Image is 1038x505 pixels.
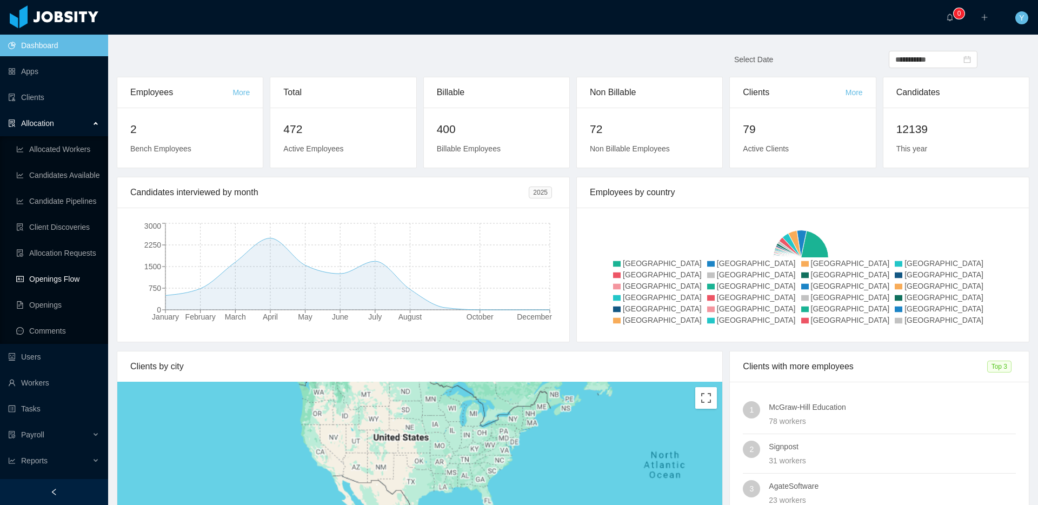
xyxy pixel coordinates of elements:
[590,77,709,108] div: Non Billable
[623,304,702,313] span: [GEOGRAPHIC_DATA]
[283,77,403,108] div: Total
[8,346,99,368] a: icon: robotUsers
[263,313,278,321] tspan: April
[623,270,702,279] span: [GEOGRAPHIC_DATA]
[811,282,890,290] span: [GEOGRAPHIC_DATA]
[743,77,845,108] div: Clients
[298,313,312,321] tspan: May
[743,144,789,153] span: Active Clients
[517,313,552,321] tspan: December
[963,56,971,63] i: icon: calendar
[8,372,99,394] a: icon: userWorkers
[904,304,983,313] span: [GEOGRAPHIC_DATA]
[8,61,99,82] a: icon: appstoreApps
[437,121,556,138] h2: 400
[467,313,494,321] tspan: October
[8,398,99,420] a: icon: profileTasks
[749,480,754,497] span: 3
[743,121,862,138] h2: 79
[769,401,1016,413] h4: McGraw-Hill Education
[896,77,1016,108] div: Candidates
[130,177,529,208] div: Candidates interviewed by month
[717,270,796,279] span: [GEOGRAPHIC_DATA]
[904,293,983,302] span: [GEOGRAPHIC_DATA]
[8,431,16,438] i: icon: file-protect
[529,187,552,198] span: 2025
[437,77,556,108] div: Billable
[846,88,863,97] a: More
[769,480,1016,492] h4: AgateSoftware
[21,430,44,439] span: Payroll
[590,121,709,138] h2: 72
[590,144,670,153] span: Non Billable Employees
[811,259,890,268] span: [GEOGRAPHIC_DATA]
[811,293,890,302] span: [GEOGRAPHIC_DATA]
[717,259,796,268] span: [GEOGRAPHIC_DATA]
[283,144,343,153] span: Active Employees
[8,457,16,464] i: icon: line-chart
[987,361,1012,373] span: Top 3
[437,144,501,153] span: Billable Employees
[695,387,717,409] button: Toggle fullscreen view
[904,316,983,324] span: [GEOGRAPHIC_DATA]
[16,268,99,290] a: icon: idcardOpenings Flow
[149,284,162,293] tspan: 750
[717,316,796,324] span: [GEOGRAPHIC_DATA]
[16,320,99,342] a: icon: messageComments
[152,313,179,321] tspan: January
[283,121,403,138] h2: 472
[16,164,99,186] a: icon: line-chartCandidates Available
[225,313,246,321] tspan: March
[811,270,890,279] span: [GEOGRAPHIC_DATA]
[811,304,890,313] span: [GEOGRAPHIC_DATA]
[8,87,99,108] a: icon: auditClients
[1019,11,1024,24] span: Y
[8,35,99,56] a: icon: pie-chartDashboard
[954,8,964,19] sup: 0
[623,282,702,290] span: [GEOGRAPHIC_DATA]
[981,14,988,21] i: icon: plus
[8,119,16,127] i: icon: solution
[904,259,983,268] span: [GEOGRAPHIC_DATA]
[21,456,48,465] span: Reports
[946,14,954,21] i: icon: bell
[130,144,191,153] span: Bench Employees
[332,313,349,321] tspan: June
[16,294,99,316] a: icon: file-textOpenings
[811,316,890,324] span: [GEOGRAPHIC_DATA]
[904,270,983,279] span: [GEOGRAPHIC_DATA]
[368,313,382,321] tspan: July
[232,88,250,97] a: More
[623,316,702,324] span: [GEOGRAPHIC_DATA]
[21,119,54,128] span: Allocation
[743,351,987,382] div: Clients with more employees
[144,262,161,271] tspan: 1500
[590,177,1016,208] div: Employees by country
[749,441,754,458] span: 2
[769,455,1016,467] div: 31 workers
[717,282,796,290] span: [GEOGRAPHIC_DATA]
[144,241,161,249] tspan: 2250
[144,222,161,230] tspan: 3000
[16,216,99,238] a: icon: file-searchClient Discoveries
[734,55,773,64] span: Select Date
[130,121,250,138] h2: 2
[16,190,99,212] a: icon: line-chartCandidate Pipelines
[623,259,702,268] span: [GEOGRAPHIC_DATA]
[16,138,99,160] a: icon: line-chartAllocated Workers
[717,293,796,302] span: [GEOGRAPHIC_DATA]
[896,144,928,153] span: This year
[623,293,702,302] span: [GEOGRAPHIC_DATA]
[717,304,796,313] span: [GEOGRAPHIC_DATA]
[130,351,709,382] div: Clients by city
[749,401,754,418] span: 1
[769,415,1016,427] div: 78 workers
[130,77,232,108] div: Employees
[185,313,216,321] tspan: February
[896,121,1016,138] h2: 12139
[398,313,422,321] tspan: August
[904,282,983,290] span: [GEOGRAPHIC_DATA]
[769,441,1016,453] h4: Signpost
[157,305,161,314] tspan: 0
[16,242,99,264] a: icon: file-doneAllocation Requests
